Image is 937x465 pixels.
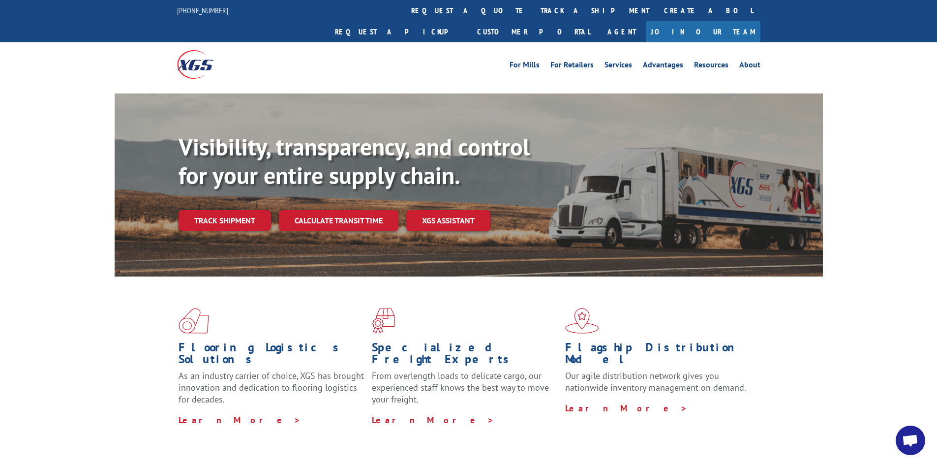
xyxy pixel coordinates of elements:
[510,61,540,72] a: For Mills
[646,21,760,42] a: Join Our Team
[643,61,683,72] a: Advantages
[694,61,728,72] a: Resources
[328,21,470,42] a: Request a pickup
[565,341,751,370] h1: Flagship Distribution Model
[177,5,228,15] a: [PHONE_NUMBER]
[279,210,398,231] a: Calculate transit time
[372,341,558,370] h1: Specialized Freight Experts
[739,61,760,72] a: About
[179,210,271,231] a: Track shipment
[470,21,598,42] a: Customer Portal
[179,308,209,334] img: xgs-icon-total-supply-chain-intelligence-red
[565,308,599,334] img: xgs-icon-flagship-distribution-model-red
[896,426,925,455] div: Open chat
[565,370,746,393] span: Our agile distribution network gives you nationwide inventory management on demand.
[372,414,494,426] a: Learn More >
[565,403,688,414] a: Learn More >
[372,308,395,334] img: xgs-icon-focused-on-flooring-red
[179,414,301,426] a: Learn More >
[179,341,364,370] h1: Flooring Logistics Solutions
[406,210,490,231] a: XGS ASSISTANT
[179,131,530,190] b: Visibility, transparency, and control for your entire supply chain.
[605,61,632,72] a: Services
[550,61,594,72] a: For Retailers
[179,370,364,405] span: As an industry carrier of choice, XGS has brought innovation and dedication to flooring logistics...
[598,21,646,42] a: Agent
[372,370,558,414] p: From overlength loads to delicate cargo, our experienced staff knows the best way to move your fr...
